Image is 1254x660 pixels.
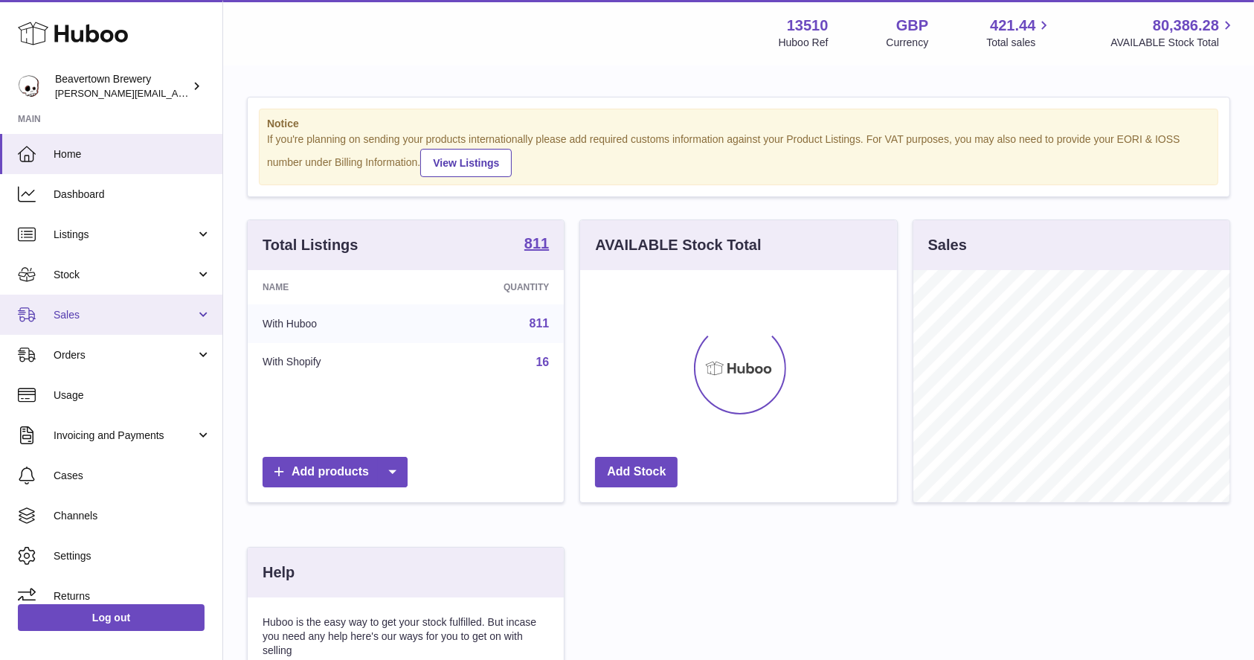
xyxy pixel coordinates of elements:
[55,72,189,100] div: Beavertown Brewery
[267,117,1210,131] strong: Notice
[54,549,211,563] span: Settings
[18,75,40,97] img: Matthew.McCormack@beavertownbrewery.co.uk
[54,308,196,322] span: Sales
[263,235,358,255] h3: Total Listings
[267,132,1210,177] div: If you're planning on sending your products internationally please add required customs informati...
[418,270,564,304] th: Quantity
[524,236,549,251] strong: 811
[1110,36,1236,50] span: AVAILABLE Stock Total
[524,236,549,254] a: 811
[54,469,211,483] span: Cases
[263,563,295,583] h3: Help
[990,16,1035,36] span: 421.44
[1153,16,1219,36] span: 80,386.28
[54,589,211,603] span: Returns
[54,348,196,362] span: Orders
[779,36,829,50] div: Huboo Ref
[54,228,196,242] span: Listings
[54,429,196,443] span: Invoicing and Payments
[595,457,678,487] a: Add Stock
[54,188,211,202] span: Dashboard
[18,604,205,631] a: Log out
[787,16,829,36] strong: 13510
[248,343,418,382] td: With Shopify
[986,16,1052,50] a: 421.44 Total sales
[54,388,211,403] span: Usage
[54,147,211,161] span: Home
[420,149,512,177] a: View Listings
[1110,16,1236,50] a: 80,386.28 AVAILABLE Stock Total
[986,36,1052,50] span: Total sales
[55,87,378,99] span: [PERSON_NAME][EMAIL_ADDRESS][PERSON_NAME][DOMAIN_NAME]
[928,235,967,255] h3: Sales
[248,270,418,304] th: Name
[530,317,550,330] a: 811
[536,356,550,368] a: 16
[54,268,196,282] span: Stock
[595,235,761,255] h3: AVAILABLE Stock Total
[887,36,929,50] div: Currency
[896,16,928,36] strong: GBP
[54,509,211,523] span: Channels
[263,457,408,487] a: Add products
[263,615,549,658] p: Huboo is the easy way to get your stock fulfilled. But incase you need any help here's our ways f...
[248,304,418,343] td: With Huboo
